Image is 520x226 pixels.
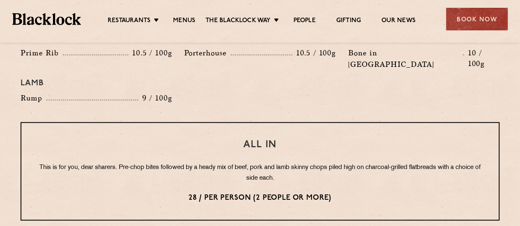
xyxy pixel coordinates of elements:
a: Our News [381,17,416,26]
p: 9 / 100g [138,93,172,103]
p: Prime Rib [21,47,63,59]
h4: Lamb [21,78,499,88]
p: 10.5 / 100g [128,48,172,58]
img: BL_Textured_Logo-footer-cropped.svg [12,13,81,25]
div: Book Now [446,8,508,30]
p: This is for you, dear sharers. Pre-chop bites followed by a heady mix of beef, pork and lamb skin... [38,162,482,184]
a: Menus [173,17,195,26]
p: Rump [21,92,46,104]
a: The Blacklock Way [206,17,270,26]
p: Porterhouse [184,47,231,59]
a: Restaurants [108,17,150,26]
p: 28 / per person (2 people or more) [38,193,482,203]
p: 10.5 / 100g [292,48,336,58]
p: Bone in [GEOGRAPHIC_DATA] [348,47,463,70]
p: 10 / 100g [464,48,499,69]
h3: All In [38,139,482,150]
a: Gifting [336,17,361,26]
a: People [293,17,315,26]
